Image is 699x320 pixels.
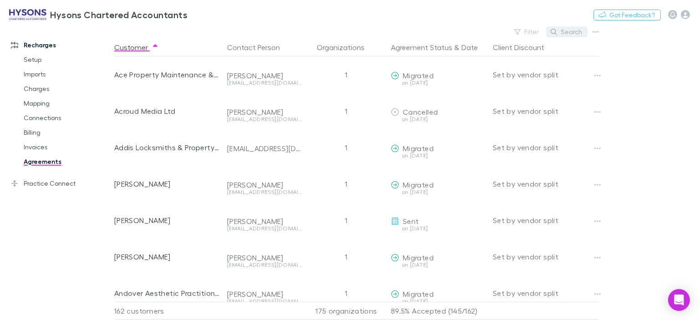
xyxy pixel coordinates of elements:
p: 89.5% Accepted (145/162) [391,302,486,320]
div: [PERSON_NAME] [227,253,302,262]
div: & [391,38,486,56]
div: [EMAIL_ADDRESS][DOMAIN_NAME] [227,189,302,195]
div: on [DATE] [391,226,486,231]
div: 1 [305,166,387,202]
div: [PERSON_NAME] [114,202,220,239]
span: Migrated [403,253,434,262]
button: Agreement Status [391,38,452,56]
div: on [DATE] [391,117,486,122]
div: Set by vendor split [493,56,598,93]
div: [EMAIL_ADDRESS][DOMAIN_NAME] [227,80,302,86]
span: Sent [403,217,419,225]
div: Set by vendor split [493,129,598,166]
div: on [DATE] [391,262,486,268]
a: Hysons Chartered Accountants [4,4,193,25]
div: Open Intercom Messenger [668,289,690,311]
div: [PERSON_NAME] [114,239,220,275]
div: [PERSON_NAME] [227,180,302,189]
button: Search [546,26,588,37]
a: Billing [15,125,119,140]
div: [PERSON_NAME] [227,290,302,299]
button: Organizations [317,38,375,56]
div: [EMAIL_ADDRESS][DOMAIN_NAME] [227,262,302,268]
span: Migrated [403,144,434,152]
div: 1 [305,239,387,275]
img: Hysons Chartered Accountants's Logo [9,9,46,20]
button: Contact Person [227,38,291,56]
a: Practice Connect [2,176,119,191]
div: Andover Aesthetic Practitioners Ltd [114,275,220,311]
div: 175 organizations [305,302,387,320]
button: Filter [510,26,544,37]
button: Got Feedback? [593,10,661,20]
div: 1 [305,275,387,311]
div: Set by vendor split [493,275,598,311]
button: Date [461,38,478,56]
div: Set by vendor split [493,93,598,129]
div: 1 [305,93,387,129]
a: Imports [15,67,119,81]
div: [PERSON_NAME] [114,166,220,202]
a: Recharges [2,38,119,52]
a: Mapping [15,96,119,111]
span: Migrated [403,180,434,189]
div: Set by vendor split [493,202,598,239]
div: Acroud Media Ltd [114,93,220,129]
div: Ace Property Maintenance & Construction Limited [114,56,220,93]
div: on [DATE] [391,80,486,86]
a: Invoices [15,140,119,154]
div: [EMAIL_ADDRESS][DOMAIN_NAME] [227,117,302,122]
span: Cancelled [403,107,438,116]
div: Set by vendor split [493,166,598,202]
div: 1 [305,202,387,239]
div: [PERSON_NAME] [227,217,302,226]
div: Addis Locksmiths & Property Maintenance Limited [114,129,220,166]
a: Setup [15,52,119,67]
div: on [DATE] [391,189,486,195]
div: [EMAIL_ADDRESS][DOMAIN_NAME] [227,299,302,304]
a: Agreements [15,154,119,169]
div: on [DATE] [391,153,486,158]
h3: Hysons Chartered Accountants [50,9,187,20]
div: 162 customers [114,302,223,320]
div: on [DATE] [391,299,486,304]
a: Charges [15,81,119,96]
span: Migrated [403,71,434,80]
div: [PERSON_NAME] [227,107,302,117]
a: Connections [15,111,119,125]
div: [EMAIL_ADDRESS][DOMAIN_NAME] [227,226,302,231]
button: Customer [114,38,159,56]
div: 1 [305,56,387,93]
div: 1 [305,129,387,166]
div: [PERSON_NAME] [227,71,302,80]
span: Migrated [403,290,434,298]
button: Client Discount [493,38,555,56]
div: Set by vendor split [493,239,598,275]
div: [EMAIL_ADDRESS][DOMAIN_NAME] [227,144,302,153]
